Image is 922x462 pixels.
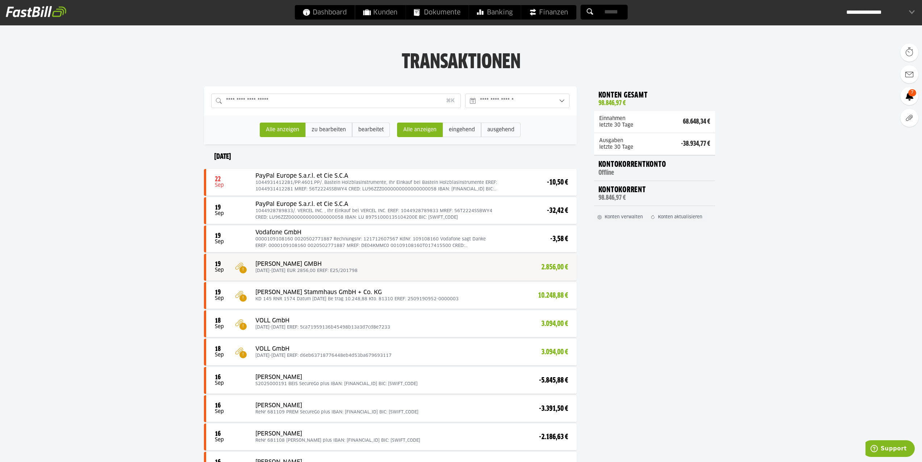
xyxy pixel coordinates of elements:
span: ! [239,351,247,358]
sl-radio-button: Alle anzeigen [260,123,305,137]
a: Banking [469,5,521,20]
sl-button: Konten verwalten [594,212,647,223]
span: ! [239,294,247,302]
sl-button: Konten aktualisieren [647,212,707,223]
img: paperclip_orange.png [235,319,243,326]
div: 98.846,97 € [594,195,715,206]
div: letzte 30 Tage [599,122,633,128]
a: 7 [900,87,918,105]
span: Banking [477,5,513,20]
span: 7 [908,89,916,96]
div: 98.846,97 € [594,100,715,111]
sl-radio-button: zu bearbeiten [305,123,352,137]
span: ! [239,323,247,330]
div: Ausgaben [599,137,633,144]
div: Kontokorrent [594,181,715,195]
a: Dashboard [295,5,355,20]
div: Belege verwalten [900,109,918,127]
img: paperclip_orange.png [235,291,243,298]
div: letzte 30 Tage [599,144,633,150]
sl-radio-button: bearbeitet [352,123,390,137]
div: Einnahmen [599,115,633,122]
header: [DATE] [204,144,577,169]
img: paperclip_orange.png [235,263,243,270]
div: 68.648,34 € [683,119,710,125]
div: Konten gesamt [594,86,715,100]
sl-radio-button: Alle anzeigen [397,123,443,137]
img: paperclip_orange.png [235,347,243,355]
div: Offline [594,170,715,181]
sl-radio-button: eingehend [443,123,481,137]
div: ⌘K [446,97,455,104]
img: fastbill_logo_white.png [6,6,66,17]
div: -38.934,77 € [681,141,710,147]
a: Finanzen [521,5,576,20]
iframe: Öffnet ein Widget, in dem Sie weitere Informationen finden [865,440,915,458]
span: Dashboard [303,5,347,20]
a: Dokumente [406,5,468,20]
div: Kontokorrentkonto [594,156,715,169]
span: ! [239,266,247,273]
span: Kunden [363,5,397,20]
h1: Transaktionen [72,51,850,70]
a: Kunden [355,5,405,20]
sl-radio-button: ausgehend [481,123,521,137]
span: Dokumente [414,5,460,20]
span: Finanzen [529,5,568,20]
